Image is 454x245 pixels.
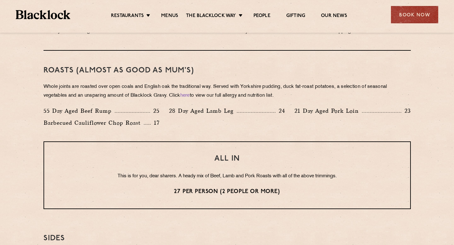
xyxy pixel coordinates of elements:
[16,10,70,19] img: BL_Textured_Logo-footer-cropped.svg
[286,13,305,20] a: Gifting
[391,6,438,23] div: Book Now
[150,107,160,115] p: 25
[44,83,411,100] p: Whole joints are roasted over open coals and English oak the traditional way. Served with Yorkshi...
[253,13,271,20] a: People
[321,13,347,20] a: Our News
[186,13,236,20] a: The Blacklock Way
[161,13,178,20] a: Menus
[57,172,398,180] p: This is for you, dear sharers. A heady mix of Beef, Lamb and Pork Roasts with all of the above tr...
[169,106,237,115] p: 28 Day Aged Lamb Leg
[44,234,411,242] h3: SIDES
[44,106,115,115] p: 55 Day Aged Beef Rump
[151,119,160,127] p: 17
[276,107,285,115] p: 24
[294,106,362,115] p: 21 Day Aged Pork Loin
[57,155,398,163] h3: ALL IN
[180,93,190,98] a: here
[401,107,411,115] p: 23
[57,188,398,196] p: 27 per person (2 people or more)
[44,66,411,75] h3: Roasts (Almost as good as Mum's)
[44,118,144,127] p: Barbecued Cauliflower Chop Roast
[111,13,144,20] a: Restaurants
